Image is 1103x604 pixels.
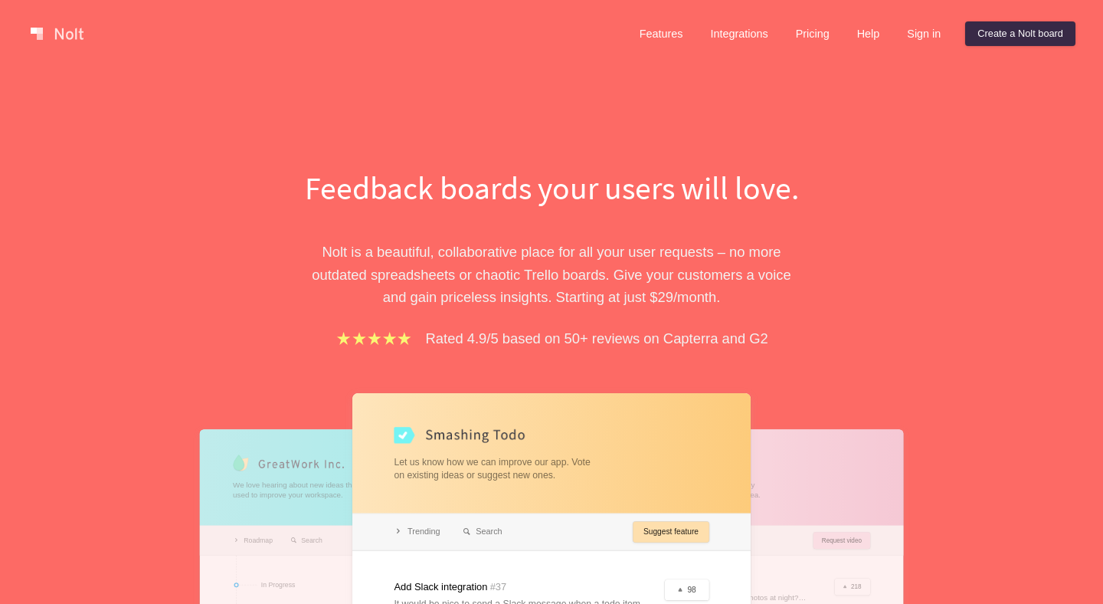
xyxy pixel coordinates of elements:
a: Pricing [784,21,842,46]
a: Features [627,21,696,46]
a: Create a Nolt board [965,21,1075,46]
p: Nolt is a beautiful, collaborative place for all your user requests – no more outdated spreadshee... [287,241,816,308]
img: stars.b067e34983.png [335,330,413,347]
h1: Feedback boards your users will love. [287,166,816,210]
p: Rated 4.9/5 based on 50+ reviews on Capterra and G2 [426,327,768,350]
a: Help [845,21,892,46]
a: Sign in [895,21,953,46]
a: Integrations [698,21,780,46]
